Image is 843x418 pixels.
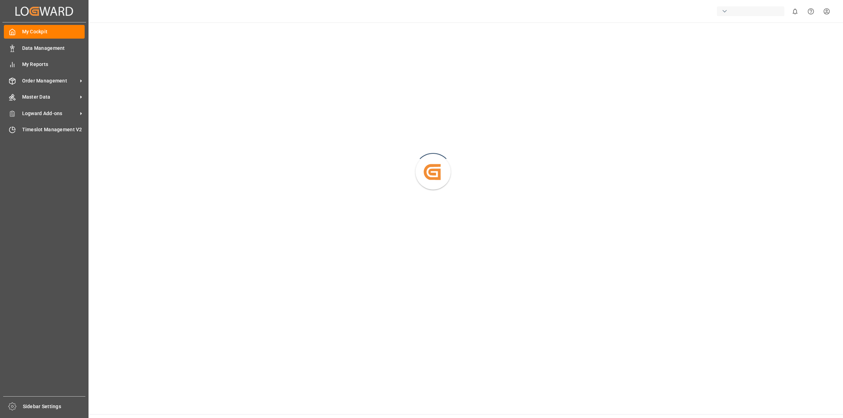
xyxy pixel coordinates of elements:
a: Data Management [4,41,85,55]
span: My Cockpit [22,28,85,35]
button: show 0 new notifications [787,4,803,19]
span: Timeslot Management V2 [22,126,85,133]
a: Timeslot Management V2 [4,123,85,137]
a: My Reports [4,58,85,71]
span: Data Management [22,45,85,52]
span: Sidebar Settings [23,403,86,410]
span: Order Management [22,77,78,85]
button: Help Center [803,4,819,19]
span: Logward Add-ons [22,110,78,117]
span: My Reports [22,61,85,68]
a: My Cockpit [4,25,85,39]
span: Master Data [22,93,78,101]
